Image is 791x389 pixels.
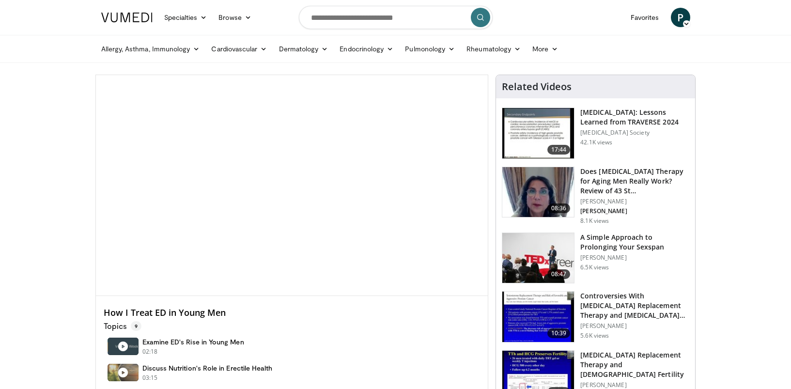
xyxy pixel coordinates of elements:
a: 08:36 Does [MEDICAL_DATA] Therapy for Aging Men Really Work? Review of 43 St… [PERSON_NAME] [PERS... [502,167,689,225]
p: [PERSON_NAME] [580,381,689,389]
span: 10:39 [547,328,571,338]
p: 5.6K views [580,332,609,340]
a: 10:39 Controversies With [MEDICAL_DATA] Replacement Therapy and [MEDICAL_DATA] Can… [PERSON_NAME]... [502,291,689,342]
span: 17:44 [547,145,571,155]
a: Pulmonology [399,39,461,59]
h3: Controversies With [MEDICAL_DATA] Replacement Therapy and [MEDICAL_DATA] Can… [580,291,689,320]
span: 08:36 [547,203,571,213]
p: 03:15 [142,373,158,382]
img: 418933e4-fe1c-4c2e-be56-3ce3ec8efa3b.150x105_q85_crop-smart_upscale.jpg [502,292,574,342]
a: Cardiovascular [205,39,273,59]
span: 08:47 [547,269,571,279]
a: Allergy, Asthma, Immunology [95,39,206,59]
a: Endocrinology [334,39,399,59]
a: 17:44 [MEDICAL_DATA]: Lessons Learned from TRAVERSE 2024 [MEDICAL_DATA] Society 42.1K views [502,108,689,159]
a: P [671,8,690,27]
h3: [MEDICAL_DATA] Replacement Therapy and [DEMOGRAPHIC_DATA] Fertility [580,350,689,379]
h3: [MEDICAL_DATA]: Lessons Learned from TRAVERSE 2024 [580,108,689,127]
img: c4bd4661-e278-4c34-863c-57c104f39734.150x105_q85_crop-smart_upscale.jpg [502,233,574,283]
a: Browse [213,8,257,27]
p: 8.1K views [580,217,609,225]
h4: Discuss Nutrition's Role in Erectile Health [142,364,273,373]
input: Search topics, interventions [299,6,493,29]
p: [PERSON_NAME] [580,322,689,330]
a: Favorites [625,8,665,27]
video-js: Video Player [96,75,488,296]
p: [PERSON_NAME] [580,198,689,205]
p: Topics [104,321,141,331]
a: Dermatology [273,39,334,59]
h3: Does [MEDICAL_DATA] Therapy for Aging Men Really Work? Review of 43 St… [580,167,689,196]
h4: Related Videos [502,81,572,93]
p: 02:18 [142,347,158,356]
a: Specialties [158,8,213,27]
img: 4d4bce34-7cbb-4531-8d0c-5308a71d9d6c.150x105_q85_crop-smart_upscale.jpg [502,167,574,218]
span: 9 [131,321,141,331]
p: [PERSON_NAME] [580,254,689,262]
p: 42.1K views [580,139,612,146]
h4: How I Treat ED in Young Men [104,308,481,318]
img: 1317c62a-2f0d-4360-bee0-b1bff80fed3c.150x105_q85_crop-smart_upscale.jpg [502,108,574,158]
a: 08:47 A Simple Approach to Prolonging Your Sexspan [PERSON_NAME] 6.5K views [502,233,689,284]
p: [PERSON_NAME] [580,207,689,215]
h3: A Simple Approach to Prolonging Your Sexspan [580,233,689,252]
h4: Examine ED's Rise in Young Men [142,338,244,346]
img: VuMedi Logo [101,13,153,22]
p: [MEDICAL_DATA] Society [580,129,689,137]
a: Rheumatology [461,39,527,59]
p: 6.5K views [580,264,609,271]
a: More [527,39,564,59]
